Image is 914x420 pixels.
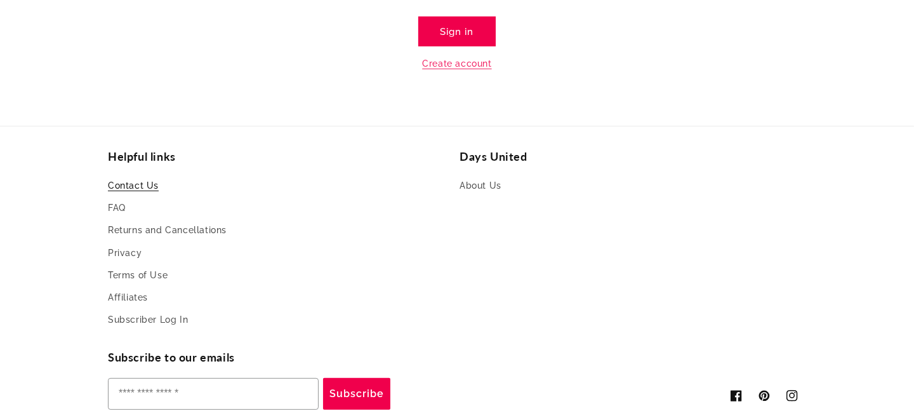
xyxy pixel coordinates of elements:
[460,178,501,197] a: About Us
[108,378,319,410] input: Enter your email
[108,242,142,264] a: Privacy
[108,197,126,219] a: FAQ
[108,149,454,164] h2: Helpful links
[108,264,168,287] a: Terms of Use
[108,219,227,241] a: Returns and Cancellations
[108,350,457,365] h2: Subscribe to our emails
[323,378,390,410] button: Subscribe
[108,287,148,309] a: Affiliates
[422,56,491,72] a: Create account
[460,149,806,164] h2: Days United
[418,17,496,46] button: Sign in
[108,309,188,331] a: Subscriber Log In
[108,178,159,197] a: Contact Us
